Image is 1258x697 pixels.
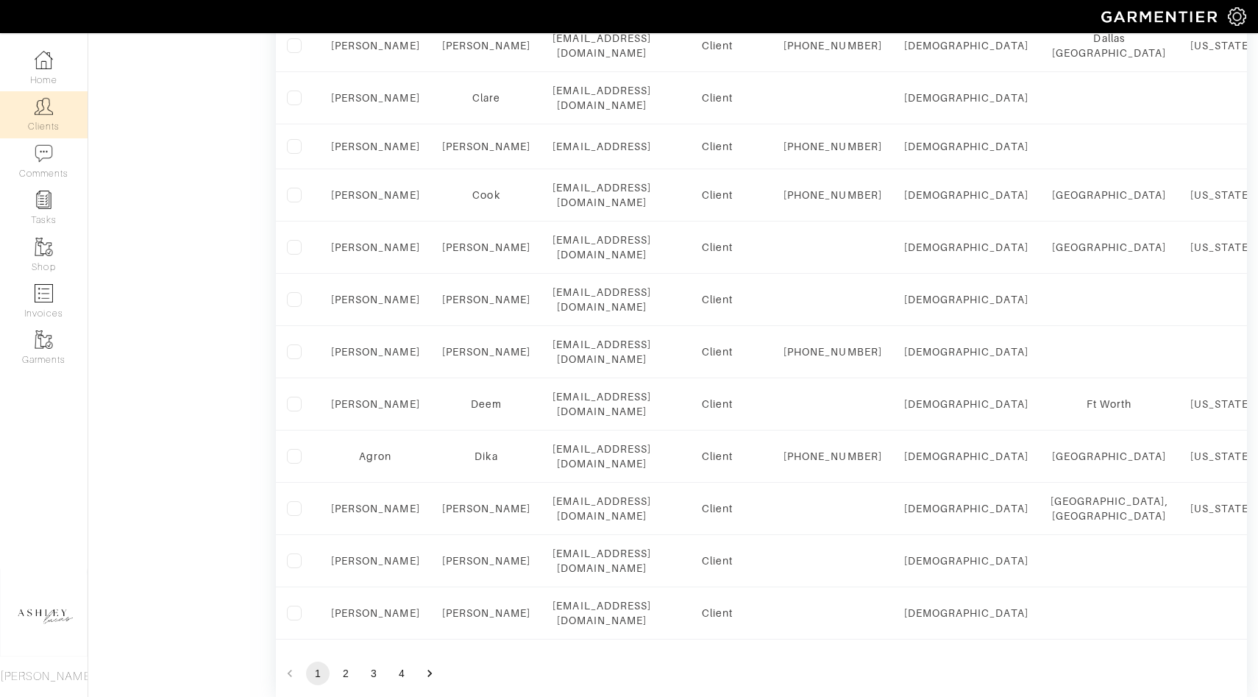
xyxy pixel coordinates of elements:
nav: pagination navigation [276,662,1247,685]
a: [PERSON_NAME] [442,555,531,567]
div: [EMAIL_ADDRESS][DOMAIN_NAME] [552,233,651,262]
div: [PHONE_NUMBER] [783,449,882,464]
button: Go to page 4 [390,662,413,685]
div: Dallas [GEOGRAPHIC_DATA] [1051,31,1168,60]
a: Deem [471,398,502,410]
img: reminder-icon-8004d30b9f0a5d33ae49ab947aed9ed385cf756f9e5892f1edd6e32f2345188e.png [35,191,53,209]
div: Client [673,397,761,411]
a: [PERSON_NAME] [331,503,420,514]
button: page 1 [306,662,330,685]
img: garments-icon-b7da505a4dc4fd61783c78ac3ca0ef83fa9d6f193b1c9dc38574b1d14d53ca28.png [35,330,53,349]
a: [PERSON_NAME] [331,92,420,104]
div: Client [673,139,761,154]
div: [EMAIL_ADDRESS][DOMAIN_NAME] [552,494,651,523]
div: [DEMOGRAPHIC_DATA] [904,397,1028,411]
div: [DEMOGRAPHIC_DATA] [904,91,1028,105]
div: [EMAIL_ADDRESS][DOMAIN_NAME] [552,337,651,367]
div: [DEMOGRAPHIC_DATA] [904,139,1028,154]
div: [PHONE_NUMBER] [783,38,882,53]
div: [US_STATE] [1190,240,1253,255]
div: [US_STATE] [1190,397,1253,411]
div: [DEMOGRAPHIC_DATA] [904,240,1028,255]
a: Clare [472,92,500,104]
div: [DEMOGRAPHIC_DATA] [904,38,1028,53]
img: dashboard-icon-dbcd8f5a0b271acd01030246c82b418ddd0df26cd7fceb0bd07c9910d44c42f6.png [35,51,53,69]
div: [DEMOGRAPHIC_DATA] [904,449,1028,464]
img: comment-icon-a0a6a9ef722e966f86d9cbdc48e553b5cf19dbc54f86b18d962a5391bc8f6eb6.png [35,144,53,163]
div: [GEOGRAPHIC_DATA] [1051,449,1168,464]
a: [PERSON_NAME] [442,346,531,358]
div: [PHONE_NUMBER] [783,188,882,202]
div: Client [673,501,761,516]
img: garments-icon-b7da505a4dc4fd61783c78ac3ca0ef83fa9d6f193b1c9dc38574b1d14d53ca28.png [35,238,53,256]
img: gear-icon-white-bd11855cb880d31180b6d7d6211b90ccbf57a29d726f0c71d8c61bd08dd39cc2.png [1228,7,1246,26]
a: [PERSON_NAME] [331,555,420,567]
a: [PERSON_NAME] [331,294,420,305]
div: [DEMOGRAPHIC_DATA] [904,606,1028,620]
div: [GEOGRAPHIC_DATA] [1051,240,1168,255]
div: Client [673,553,761,568]
div: [EMAIL_ADDRESS][DOMAIN_NAME] [552,31,651,60]
div: Client [673,38,761,53]
div: [PHONE_NUMBER] [783,139,882,154]
a: Agron [359,450,391,462]
div: Client [673,188,761,202]
div: [DEMOGRAPHIC_DATA] [904,344,1028,359]
img: orders-icon-0abe47150d42831381b5fb84f609e132dff9fe21cb692f30cb5eec754e2cba89.png [35,284,53,302]
div: Client [673,292,761,307]
a: [PERSON_NAME] [442,40,531,52]
img: clients-icon-6bae9207a08558b7cb47a8932f037763ab4055f8c8b6bfacd5dc20c3e0201464.png [35,97,53,116]
a: Dika [475,450,497,462]
a: [PERSON_NAME] [442,294,531,305]
div: [EMAIL_ADDRESS][DOMAIN_NAME] [552,180,651,210]
div: [DEMOGRAPHIC_DATA] [904,501,1028,516]
a: [PERSON_NAME] [331,607,420,619]
div: Client [673,344,761,359]
button: Go to next page [418,662,441,685]
div: [US_STATE] [1190,501,1253,516]
div: [US_STATE] [1190,449,1253,464]
a: [PERSON_NAME] [331,398,420,410]
div: Client [673,449,761,464]
div: [GEOGRAPHIC_DATA] [1051,188,1168,202]
a: [PERSON_NAME] [442,503,531,514]
button: Go to page 3 [362,662,385,685]
a: [PERSON_NAME] [331,40,420,52]
div: [EMAIL_ADDRESS][DOMAIN_NAME] [552,442,651,471]
div: [EMAIL_ADDRESS] [552,139,651,154]
a: [PERSON_NAME] [442,241,531,253]
a: [PERSON_NAME] [442,141,531,152]
div: [PHONE_NUMBER] [783,344,882,359]
div: [EMAIL_ADDRESS][DOMAIN_NAME] [552,83,651,113]
button: Go to page 2 [334,662,358,685]
img: garmentier-logo-header-white-b43fb05a5012e4ada735d5af1a66efaba907eab6374d6393d1fbf88cb4ef424d.png [1094,4,1228,29]
a: [PERSON_NAME] [331,346,420,358]
div: Client [673,240,761,255]
a: [PERSON_NAME] [442,607,531,619]
div: [EMAIL_ADDRESS][DOMAIN_NAME] [552,285,651,314]
div: [EMAIL_ADDRESS][DOMAIN_NAME] [552,546,651,576]
a: [PERSON_NAME] [331,141,420,152]
div: [EMAIL_ADDRESS][DOMAIN_NAME] [552,598,651,628]
a: [PERSON_NAME] [331,189,420,201]
div: [DEMOGRAPHIC_DATA] [904,292,1028,307]
div: [US_STATE] [1190,188,1253,202]
div: Ft Worth [1051,397,1168,411]
div: [GEOGRAPHIC_DATA], [GEOGRAPHIC_DATA] [1051,494,1168,523]
div: Client [673,91,761,105]
a: Cook [472,189,500,201]
a: [PERSON_NAME] [331,241,420,253]
div: [US_STATE] [1190,38,1253,53]
div: [DEMOGRAPHIC_DATA] [904,553,1028,568]
div: [EMAIL_ADDRESS][DOMAIN_NAME] [552,389,651,419]
div: Client [673,606,761,620]
div: [DEMOGRAPHIC_DATA] [904,188,1028,202]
